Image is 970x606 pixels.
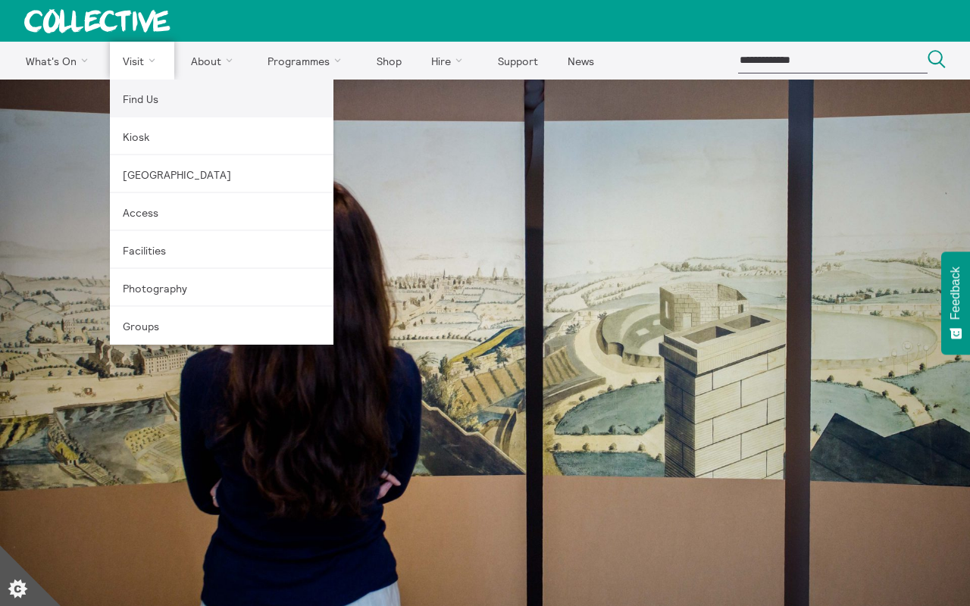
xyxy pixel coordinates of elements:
a: Photography [110,269,333,307]
a: Hire [418,42,482,80]
a: Programmes [255,42,361,80]
a: Groups [110,307,333,345]
a: Access [110,193,333,231]
button: Feedback - Show survey [941,251,970,355]
a: [GEOGRAPHIC_DATA] [110,155,333,193]
a: Visit [110,42,175,80]
a: Shop [363,42,415,80]
a: News [554,42,607,80]
a: Kiosk [110,117,333,155]
a: Support [484,42,551,80]
a: About [177,42,252,80]
a: Facilities [110,231,333,269]
a: Find Us [110,80,333,117]
a: What's On [12,42,107,80]
span: Feedback [949,267,962,320]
